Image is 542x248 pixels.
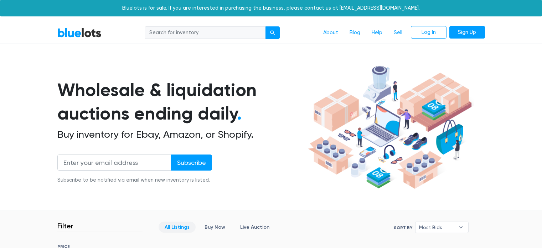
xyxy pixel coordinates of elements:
div: Subscribe to be notified via email when new inventory is listed. [57,176,212,184]
b: ▾ [453,222,468,233]
a: Help [366,26,388,40]
h2: Buy inventory for Ebay, Amazon, or Shopify. [57,128,305,141]
a: All Listings [159,222,196,233]
input: Search for inventory [145,26,266,39]
a: Blog [344,26,366,40]
a: Sell [388,26,408,40]
a: BlueLots [57,27,102,38]
a: About [318,26,344,40]
h1: Wholesale & liquidation auctions ending daily [57,78,305,126]
span: Most Bids [419,222,455,233]
span: . [237,103,242,124]
input: Subscribe [171,155,212,171]
label: Sort By [394,224,412,231]
a: Live Auction [234,222,275,233]
a: Buy Now [198,222,231,233]
a: Log In [411,26,446,39]
a: Sign Up [449,26,485,39]
input: Enter your email address [57,155,171,171]
h3: Filter [57,222,73,230]
img: hero-ee84e7d0318cb26816c560f6b4441b76977f77a177738b4e94f68c95b2b83dbb.png [305,62,474,192]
